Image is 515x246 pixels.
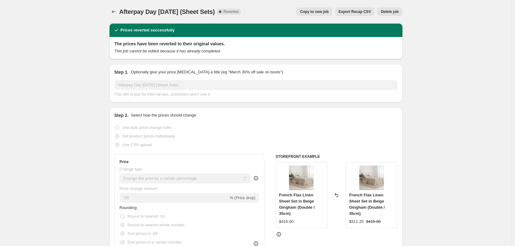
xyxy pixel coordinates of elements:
[366,219,381,225] strike: $415.00
[121,27,175,33] h2: Prices reverted successfully
[120,159,129,164] h3: Price
[122,142,152,147] span: Use CSV upload
[114,80,398,90] input: 30% off holiday sale
[279,219,294,225] div: $415.00
[223,9,238,14] span: Reverted
[120,186,158,191] span: Price change amount
[335,7,375,16] button: Export Recap CSV
[114,69,129,75] h2: Step 1.
[276,154,398,159] h6: STOREFRONT EXAMPLE
[128,231,158,236] span: End prices in .99
[109,7,118,16] button: Price change jobs
[296,7,332,16] button: Copy to new job
[339,9,371,14] span: Export Recap CSV
[349,219,364,225] div: $311.25
[230,195,255,200] span: % (Price drop)
[377,7,402,16] button: Delete job
[253,175,259,181] div: help
[289,166,314,190] img: BeigeGing_SS_05_80x.jpg
[131,69,283,75] p: Optionally give your price [MEDICAL_DATA] a title (eg "March 30% off sale on boots")
[119,8,215,15] span: Afterpay Day [DATE] (Sheet Sets)
[279,193,315,216] span: French Flax Linen Sheet Set in Beige Gingham (Double / 35cm)
[128,214,165,219] span: Round to nearest .01
[114,92,210,96] span: This title is just for internal use, customers won't see it
[128,240,182,244] span: End prices in a certain number
[359,166,384,190] img: BeigeGing_SS_05_80x.jpg
[114,49,221,53] i: This job cannot be edited because it has already completed.
[381,9,398,14] span: Delete job
[120,205,137,210] span: Rounding
[114,112,129,118] h2: Step 2.
[114,41,398,47] h2: The prices have been reverted to their original values.
[122,134,175,138] span: Set product prices individually
[128,223,185,227] span: Round to nearest whole number
[131,112,196,118] p: Select how the prices should change
[300,9,329,14] span: Copy to new job
[120,193,229,203] input: -15
[122,125,172,130] span: Use bulk price change rules
[349,193,385,216] span: French Flax Linen Sheet Set in Beige Gingham (Double / 35cm)
[120,167,142,171] span: Change type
